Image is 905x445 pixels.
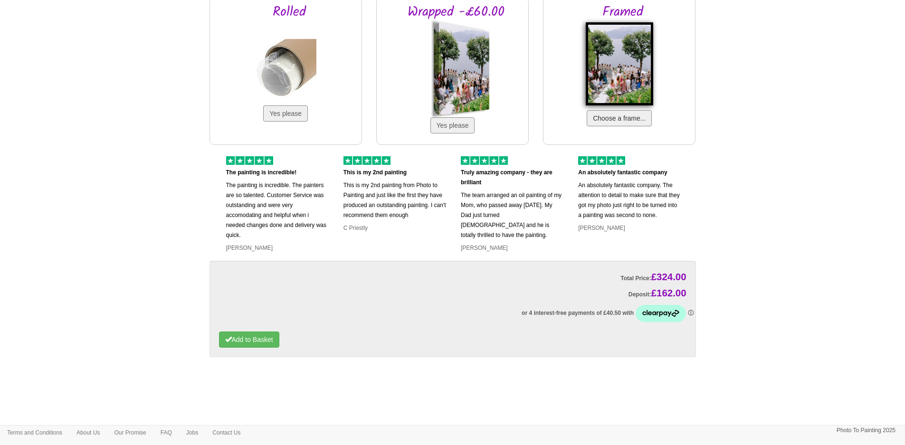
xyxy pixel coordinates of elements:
a: Contact Us [205,426,248,440]
a: About Us [69,426,107,440]
img: Rolled in a tube [255,39,316,101]
p: This is my 2nd painting from Photo to Painting and just like the first they have produced an outs... [343,180,447,220]
button: Yes please [430,117,475,133]
p: An absolutely fantastic company. The attention to detail to make sure that they got my photo just... [578,180,681,220]
img: Framed [586,22,653,105]
p: [PERSON_NAME] [578,223,681,233]
button: Yes please [263,105,308,122]
p: C Priestly [343,223,447,233]
a: FAQ [153,426,179,440]
img: 5 of out 5 stars [226,156,273,165]
span: £324.00 [651,272,686,282]
p: An absolutely fantastic company [578,168,681,178]
p: This is my 2nd painting [343,168,447,178]
p: The painting is incredible. The painters are so talented. Customer Service was outstanding and we... [226,180,329,240]
img: 5 of out 5 stars [343,156,391,165]
p: Truly amazing company - they are brilliant [461,168,564,188]
button: Add to Basket [219,331,279,348]
p: [PERSON_NAME] [461,243,564,253]
h2: Wrapped - [398,5,514,20]
p: [PERSON_NAME] [226,243,329,253]
span: £162.00 [651,288,686,298]
h2: Framed [565,5,681,20]
h2: Rolled [231,5,347,20]
button: Choose a frame... [587,110,652,126]
p: The team arranged an oil painting of my Mom, who passed away [DATE]. My Dad just turned [DEMOGRAP... [461,190,564,240]
span: £60.00 [465,1,505,23]
a: Our Promise [107,426,153,440]
span: or 4 interest-free payments of £40.50 with [522,310,635,316]
a: Jobs [179,426,205,440]
img: 5 of out 5 stars [578,156,625,165]
p: The painting is incredible! [226,168,329,178]
label: Total Price: [620,270,686,284]
p: Photo To Painting 2025 [837,426,895,436]
label: Deposit: [629,286,686,300]
img: 5 of out 5 stars [461,156,508,165]
a: Information - Opens a dialog [688,310,694,316]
